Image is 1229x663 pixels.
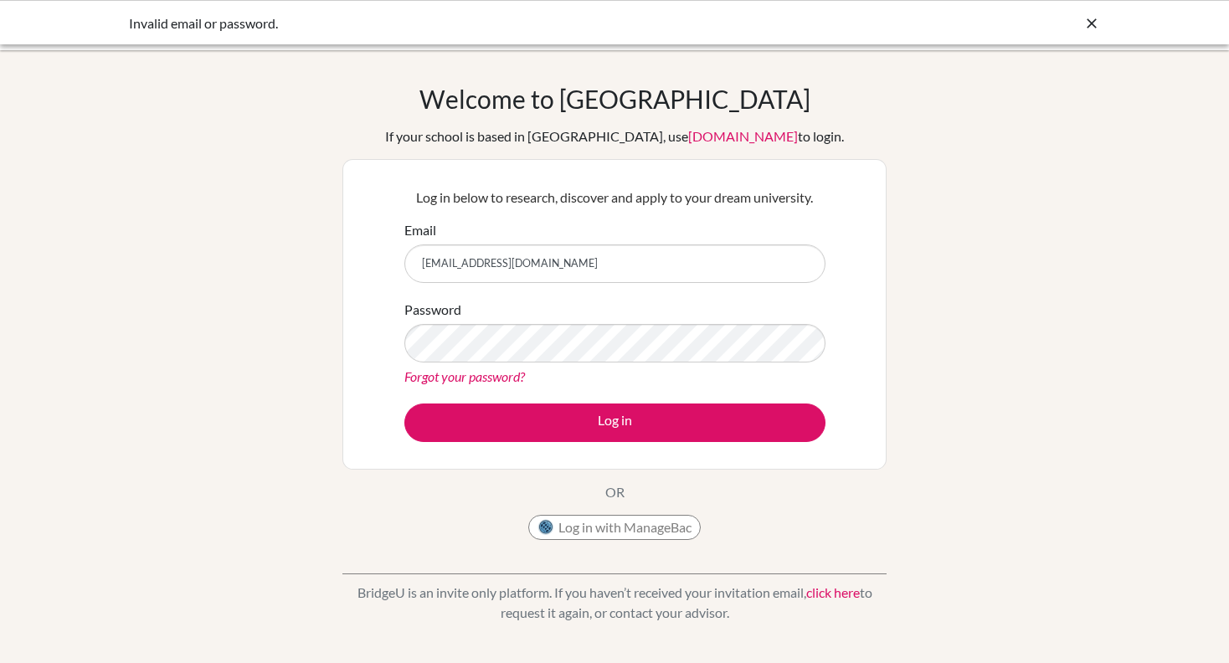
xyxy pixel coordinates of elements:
h1: Welcome to [GEOGRAPHIC_DATA] [419,84,810,114]
div: If your school is based in [GEOGRAPHIC_DATA], use to login. [385,126,844,146]
a: Forgot your password? [404,368,525,384]
p: BridgeU is an invite only platform. If you haven’t received your invitation email, to request it ... [342,583,887,623]
p: Log in below to research, discover and apply to your dream university. [404,188,825,208]
a: click here [806,584,860,600]
p: OR [605,482,625,502]
label: Email [404,220,436,240]
label: Password [404,300,461,320]
div: Invalid email or password. [129,13,849,33]
a: [DOMAIN_NAME] [688,128,798,144]
button: Log in with ManageBac [528,515,701,540]
button: Log in [404,403,825,442]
